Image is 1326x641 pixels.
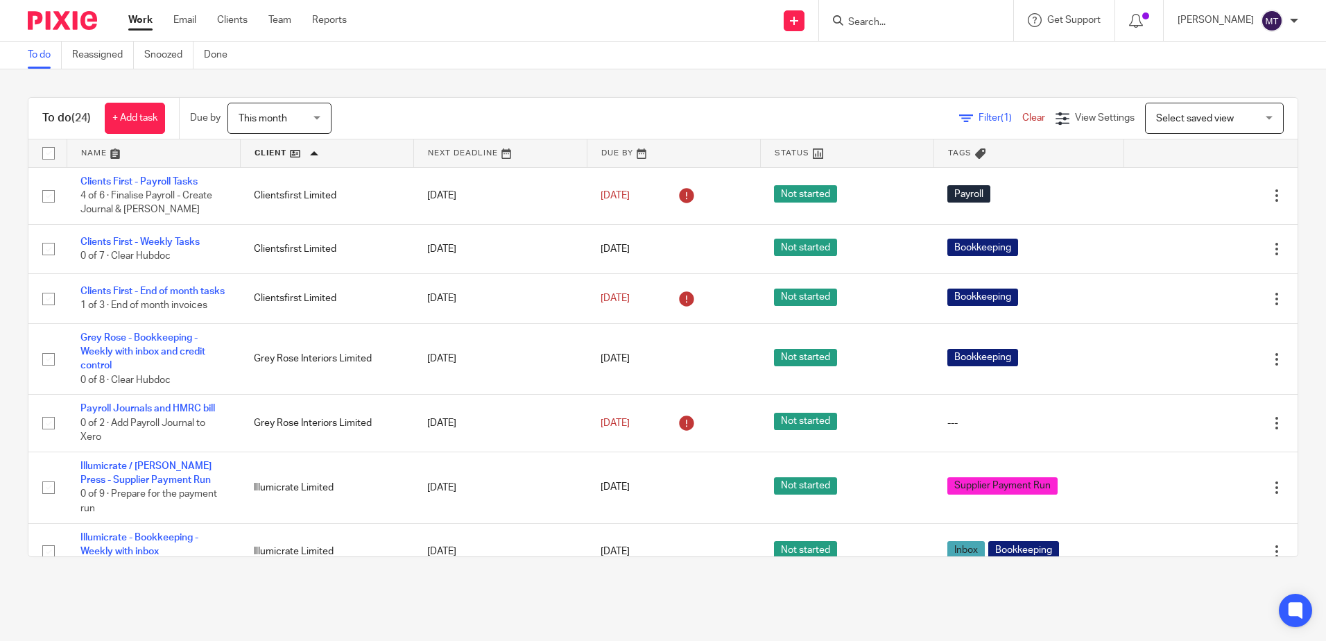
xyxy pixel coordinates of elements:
td: [DATE] [413,274,587,323]
a: Reports [312,13,347,27]
td: Illumicrate Limited [240,523,413,580]
p: [PERSON_NAME] [1178,13,1254,27]
a: Clients [217,13,248,27]
span: Payroll [947,185,990,203]
a: Illumicrate / [PERSON_NAME] Press - Supplier Payment Run [80,461,212,485]
span: Tags [948,149,972,157]
span: View Settings [1075,113,1135,123]
span: Bookkeeping [947,239,1018,256]
span: Not started [774,289,837,306]
span: [DATE] [601,354,630,364]
a: Clients First - End of month tasks [80,287,225,296]
img: Pixie [28,11,97,30]
span: Not started [774,477,837,495]
input: Search [847,17,972,29]
td: [DATE] [413,452,587,523]
span: Not started [774,541,837,558]
a: Payroll Journals and HMRC bill [80,404,215,413]
td: Clientsfirst Limited [240,274,413,323]
span: 4 of 6 · Finalise Payroll - Create Journal & [PERSON_NAME] [80,191,212,215]
span: 0 of 2 · Add Payroll Journal to Xero [80,418,205,443]
span: This month [239,114,287,123]
a: + Add task [105,103,165,134]
td: [DATE] [413,395,587,452]
span: Supplier Payment Run [947,477,1058,495]
span: Bookkeeping [988,541,1059,558]
a: Clients First - Weekly Tasks [80,237,200,247]
span: Select saved view [1156,114,1234,123]
span: Filter [979,113,1022,123]
span: Not started [774,349,837,366]
span: 0 of 7 · Clear Hubdoc [80,251,171,261]
a: Clients First - Payroll Tasks [80,177,198,187]
span: [DATE] [601,418,630,428]
td: Clientsfirst Limited [240,224,413,273]
img: svg%3E [1261,10,1283,32]
div: --- [947,416,1110,430]
span: Inbox [947,541,985,558]
a: Illumicrate - Bookkeeping - Weekly with inbox [80,533,198,556]
span: Get Support [1047,15,1101,25]
span: 1 of 3 · End of month invoices [80,301,207,311]
td: [DATE] [413,523,587,580]
td: Clientsfirst Limited [240,167,413,224]
a: Work [128,13,153,27]
td: [DATE] [413,224,587,273]
span: [DATE] [601,191,630,200]
span: Not started [774,239,837,256]
span: [DATE] [601,293,630,303]
a: Reassigned [72,42,134,69]
span: Not started [774,185,837,203]
p: Due by [190,111,221,125]
span: [DATE] [601,483,630,493]
a: Grey Rose - Bookkeeping - Weekly with inbox and credit control [80,333,205,371]
span: [DATE] [601,547,630,556]
td: Grey Rose Interiors Limited [240,395,413,452]
td: Grey Rose Interiors Limited [240,323,413,395]
a: Done [204,42,238,69]
td: [DATE] [413,323,587,395]
span: Not started [774,413,837,430]
a: Email [173,13,196,27]
td: [DATE] [413,167,587,224]
h1: To do [42,111,91,126]
span: Bookkeeping [947,349,1018,366]
span: [DATE] [601,244,630,254]
a: Snoozed [144,42,193,69]
span: 0 of 9 · Prepare for the payment run [80,490,217,514]
span: 0 of 8 · Clear Hubdoc [80,375,171,385]
a: Team [268,13,291,27]
a: To do [28,42,62,69]
a: Clear [1022,113,1045,123]
span: (1) [1001,113,1012,123]
span: (24) [71,112,91,123]
span: Bookkeeping [947,289,1018,306]
td: Illumicrate Limited [240,452,413,523]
